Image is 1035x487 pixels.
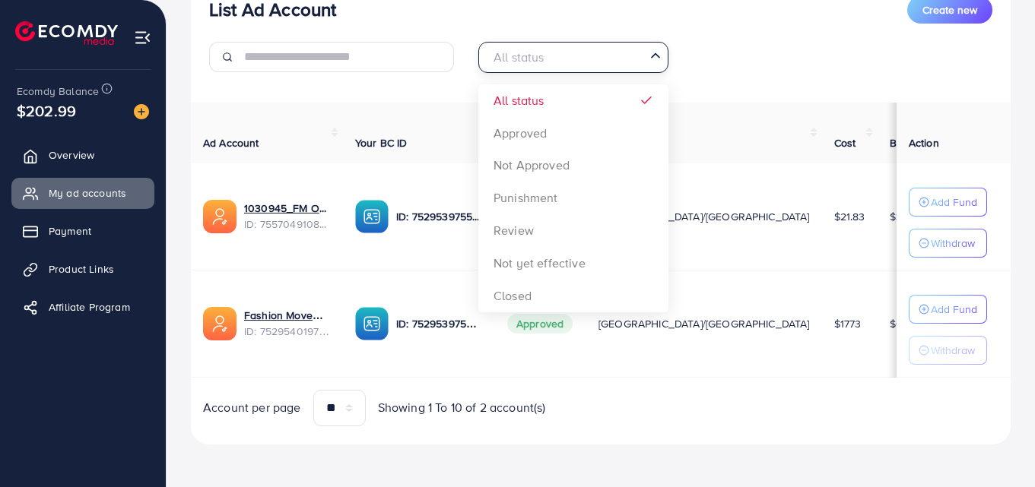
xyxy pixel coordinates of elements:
[931,341,975,359] p: Withdraw
[355,307,389,340] img: ic-ba-acc.ded83a64.svg
[11,254,154,284] a: Product Links
[244,324,331,339] span: ID: 7529540197294407681
[355,200,389,233] img: ic-ba-acc.ded83a64.svg
[396,315,483,333] p: ID: 7529539755860836369
[355,135,408,150] span: Your BC ID
[922,2,977,17] span: Create new
[49,223,91,239] span: Payment
[909,229,987,258] button: Withdraw
[478,280,668,312] li: Closed
[244,308,331,323] a: Fashion Movement PK
[11,292,154,322] a: Affiliate Program
[396,207,483,226] p: ID: 7529539755860836369
[478,149,668,182] li: Not Approved
[931,234,975,252] p: Withdraw
[378,399,546,416] span: Showing 1 To 10 of 2 account(s)
[598,209,810,224] span: [GEOGRAPHIC_DATA]/[GEOGRAPHIC_DATA]
[507,314,573,334] span: Approved
[17,84,99,99] span: Ecomdy Balance
[244,201,331,216] a: 1030945_FM Outfits_1759512825336
[834,209,865,224] span: $21.83
[15,21,118,45] img: logo
[203,399,301,416] span: Account per page
[17,100,76,122] span: $202.99
[203,307,237,340] img: ic-ads-acc.e4c84228.svg
[478,182,668,214] li: Punishment
[11,216,154,246] a: Payment
[49,147,94,163] span: Overview
[834,316,862,331] span: $1773
[478,84,668,117] li: All status
[909,188,987,217] button: Add Fund
[909,336,987,365] button: Withdraw
[134,104,149,119] img: image
[49,299,130,315] span: Affiliate Program
[909,135,939,150] span: Action
[598,316,810,331] span: [GEOGRAPHIC_DATA]/[GEOGRAPHIC_DATA]
[244,217,331,232] span: ID: 7557049108884619282
[478,42,668,73] div: Search for option
[834,135,856,150] span: Cost
[49,261,114,277] span: Product Links
[478,247,668,280] li: Not yet effective
[11,178,154,208] a: My ad accounts
[909,295,987,324] button: Add Fund
[931,300,977,318] p: Add Fund
[203,200,237,233] img: ic-ads-acc.e4c84228.svg
[478,214,668,247] li: Review
[49,185,126,201] span: My ad accounts
[244,308,331,339] div: <span class='underline'>Fashion Movement PK</span></br>7529540197294407681
[11,140,154,170] a: Overview
[244,201,331,232] div: <span class='underline'>1030945_FM Outfits_1759512825336</span></br>7557049108884619282
[485,46,644,69] input: Search for option
[203,135,259,150] span: Ad Account
[134,29,151,46] img: menu
[478,117,668,150] li: Approved
[931,193,977,211] p: Add Fund
[970,419,1024,476] iframe: Chat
